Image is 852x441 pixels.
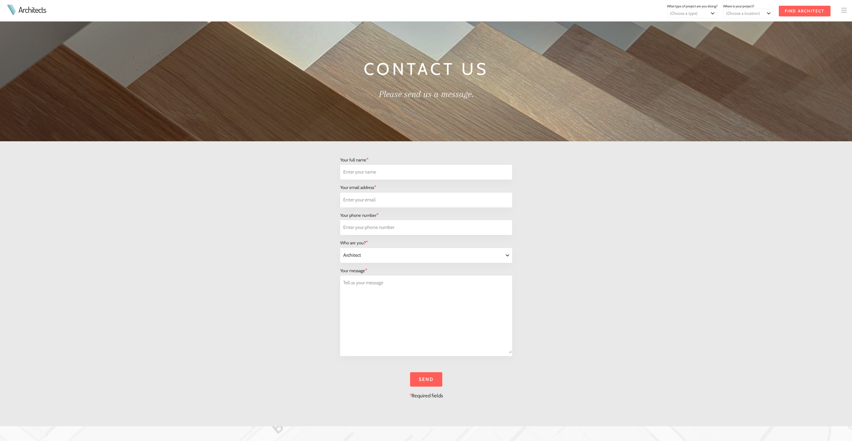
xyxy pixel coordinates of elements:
[340,372,512,400] div: Required fields
[18,6,46,14] a: Architects
[340,210,512,220] div: Your phone number
[340,155,512,165] div: Your full name
[5,4,17,15] img: Architects
[340,238,512,248] div: Who are you?
[340,265,512,276] div: Your message
[260,56,593,82] h1: Contact Us
[340,182,512,192] div: Your email address
[260,87,593,101] h2: Please send us a message.
[410,372,442,387] input: Send
[667,4,718,8] span: What type of project are you doing?
[341,276,512,353] textarea: Tell us your message
[723,4,754,8] span: Where is your project?
[779,6,831,16] input: Find Architect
